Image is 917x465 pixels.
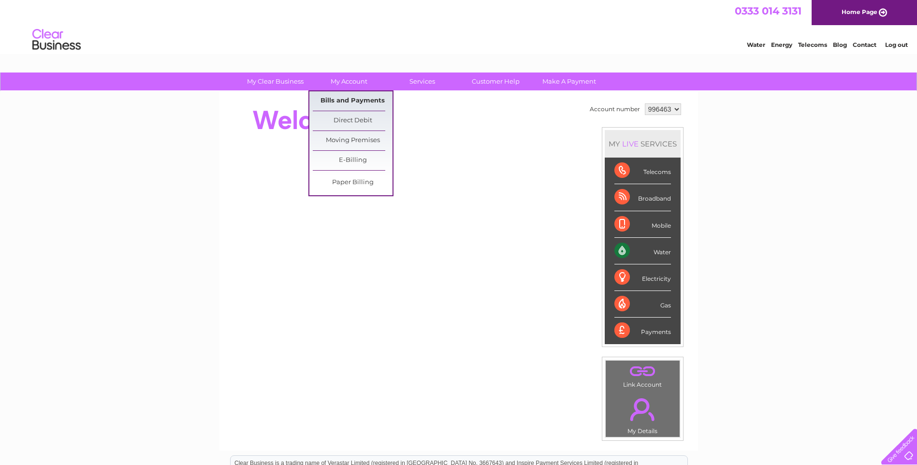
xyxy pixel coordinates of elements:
[614,184,671,211] div: Broadband
[771,41,792,48] a: Energy
[32,25,81,55] img: logo.png
[798,41,827,48] a: Telecoms
[885,41,908,48] a: Log out
[231,5,687,47] div: Clear Business is a trading name of Verastar Limited (registered in [GEOGRAPHIC_DATA] No. 3667643...
[833,41,847,48] a: Blog
[614,238,671,264] div: Water
[735,5,801,17] a: 0333 014 3131
[608,392,677,426] a: .
[614,264,671,291] div: Electricity
[382,73,462,90] a: Services
[313,111,393,131] a: Direct Debit
[614,158,671,184] div: Telecoms
[614,291,671,318] div: Gas
[313,131,393,150] a: Moving Premises
[313,173,393,192] a: Paper Billing
[605,130,681,158] div: MY SERVICES
[313,151,393,170] a: E-Billing
[456,73,536,90] a: Customer Help
[747,41,765,48] a: Water
[608,363,677,380] a: .
[605,360,680,391] td: Link Account
[235,73,315,90] a: My Clear Business
[853,41,876,48] a: Contact
[605,390,680,437] td: My Details
[614,318,671,344] div: Payments
[620,139,640,148] div: LIVE
[587,101,642,117] td: Account number
[309,73,389,90] a: My Account
[614,211,671,238] div: Mobile
[313,91,393,111] a: Bills and Payments
[529,73,609,90] a: Make A Payment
